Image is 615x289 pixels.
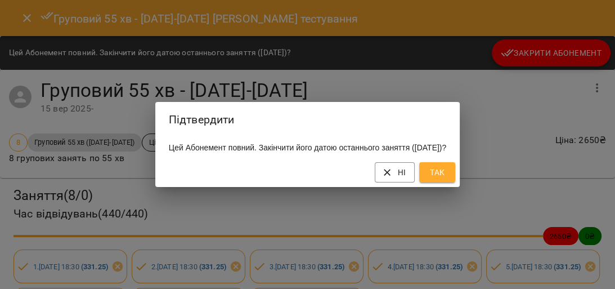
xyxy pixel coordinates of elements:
div: Цей Абонемент повний. Закінчити його датою останнього заняття ([DATE])? [155,137,460,158]
span: Ні [384,166,406,179]
button: Ні [375,162,415,183]
h2: Підтвердити [169,111,446,128]
span: Так [428,166,446,179]
button: Так [419,162,455,183]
